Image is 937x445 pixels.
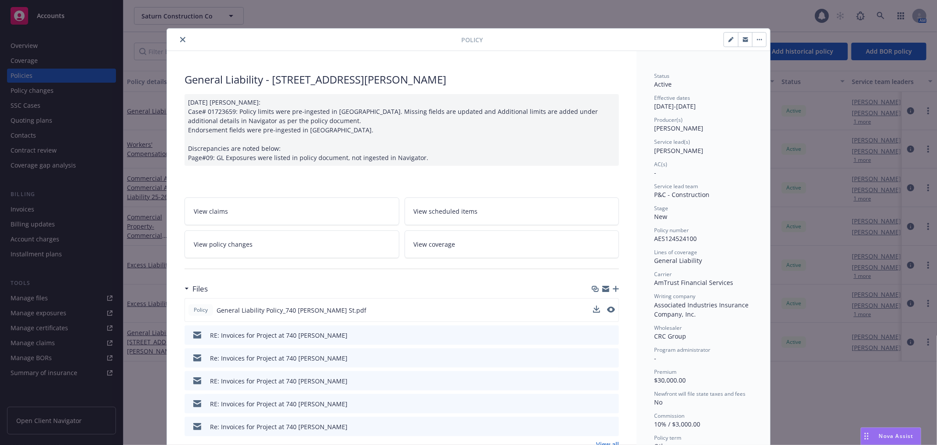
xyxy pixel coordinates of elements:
[654,138,690,146] span: Service lead(s)
[210,376,347,386] div: RE: Invoices for Project at 740 [PERSON_NAME]
[654,248,697,256] span: Lines of coverage
[185,94,619,166] div: [DATE] [PERSON_NAME]: Case# 01723659: Policy limits were pre-ingested in [GEOGRAPHIC_DATA]. Missi...
[210,354,347,363] div: Re: Invoices for Project at 740 [PERSON_NAME]
[654,412,684,419] span: Commission
[654,390,745,398] span: Newfront will file state taxes and fees
[210,331,347,340] div: RE: Invoices for Project at 740 [PERSON_NAME]
[185,197,399,225] a: View claims
[654,94,752,111] div: [DATE] - [DATE]
[654,354,656,362] span: -
[654,270,672,278] span: Carrier
[654,332,686,340] span: CRC Group
[654,94,690,102] span: Effective dates
[414,207,478,216] span: View scheduled items
[654,368,677,376] span: Premium
[210,399,347,409] div: RE: Invoices for Project at 740 [PERSON_NAME]
[654,182,698,190] span: Service lead team
[608,376,615,386] button: preview file
[192,306,210,314] span: Policy
[194,207,228,216] span: View claims
[654,160,667,168] span: AC(s)
[593,306,600,315] button: download file
[593,354,601,363] button: download file
[654,212,667,221] span: New
[654,324,682,332] span: Wholesaler
[654,146,703,155] span: [PERSON_NAME]
[861,428,872,445] div: Drag to move
[608,331,615,340] button: preview file
[608,354,615,363] button: preview file
[654,434,681,441] span: Policy term
[654,234,697,243] span: AES124524100
[654,256,702,265] span: General Liability
[654,190,709,199] span: P&C - Construction
[654,204,668,212] span: Stage
[414,240,456,249] span: View coverage
[654,376,686,384] span: $30,000.00
[654,226,689,234] span: Policy number
[861,427,921,445] button: Nova Assist
[654,398,662,406] span: No
[405,197,619,225] a: View scheduled items
[593,422,601,431] button: download file
[608,422,615,431] button: preview file
[593,331,601,340] button: download file
[654,124,703,132] span: [PERSON_NAME]
[461,35,483,44] span: Policy
[654,420,700,428] span: 10% / $3,000.00
[185,230,399,258] a: View policy changes
[593,376,601,386] button: download file
[192,283,208,295] h3: Files
[654,168,656,177] span: -
[654,292,695,300] span: Writing company
[608,399,615,409] button: preview file
[654,278,733,287] span: AmTrust Financial Services
[194,240,253,249] span: View policy changes
[879,432,914,440] span: Nova Assist
[593,399,601,409] button: download file
[185,72,619,87] div: General Liability - [STREET_ADDRESS][PERSON_NAME]
[654,116,683,124] span: Producer(s)
[405,230,619,258] a: View coverage
[217,306,366,315] span: General Liability Policy_740 [PERSON_NAME] St.pdf
[654,80,672,88] span: Active
[654,346,710,354] span: Program administrator
[654,72,669,80] span: Status
[177,34,188,45] button: close
[654,301,750,318] span: Associated Industries Insurance Company, Inc.
[607,306,615,313] button: preview file
[210,422,347,431] div: Re: Invoices for Project at 740 [PERSON_NAME]
[607,306,615,315] button: preview file
[185,283,208,295] div: Files
[593,306,600,313] button: download file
